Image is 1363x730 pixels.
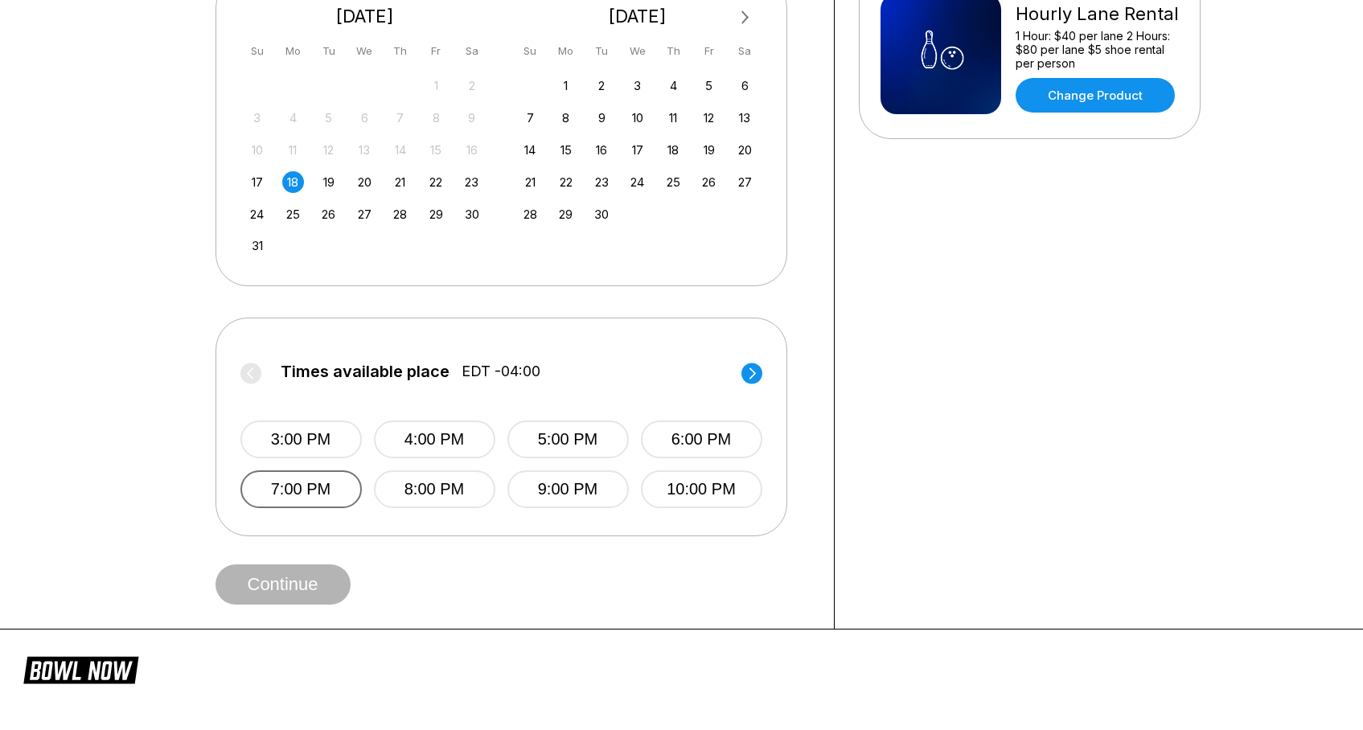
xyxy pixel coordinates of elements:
[389,203,411,225] div: Choose Thursday, August 28th, 2025
[663,171,684,193] div: Choose Thursday, September 25th, 2025
[461,139,482,161] div: Not available Saturday, August 16th, 2025
[519,40,541,62] div: Su
[591,107,613,129] div: Choose Tuesday, September 9th, 2025
[246,171,268,193] div: Choose Sunday, August 17th, 2025
[246,203,268,225] div: Choose Sunday, August 24th, 2025
[698,107,720,129] div: Choose Friday, September 12th, 2025
[591,40,613,62] div: Tu
[461,171,482,193] div: Choose Saturday, August 23rd, 2025
[663,40,684,62] div: Th
[425,40,447,62] div: Fr
[240,6,490,27] div: [DATE]
[519,139,541,161] div: Choose Sunday, September 14th, 2025
[1016,78,1175,113] a: Change Product
[246,40,268,62] div: Su
[1016,3,1179,25] div: Hourly Lane Rental
[374,420,495,458] button: 4:00 PM
[425,107,447,129] div: Not available Friday, August 8th, 2025
[246,107,268,129] div: Not available Sunday, August 3rd, 2025
[663,139,684,161] div: Choose Thursday, September 18th, 2025
[318,203,339,225] div: Choose Tuesday, August 26th, 2025
[641,470,762,508] button: 10:00 PM
[246,139,268,161] div: Not available Sunday, August 10th, 2025
[354,40,376,62] div: We
[461,75,482,96] div: Not available Saturday, August 2nd, 2025
[318,171,339,193] div: Choose Tuesday, August 19th, 2025
[519,171,541,193] div: Choose Sunday, September 21st, 2025
[733,5,758,31] button: Next Month
[641,420,762,458] button: 6:00 PM
[282,203,304,225] div: Choose Monday, August 25th, 2025
[555,107,577,129] div: Choose Monday, September 8th, 2025
[462,363,540,380] span: EDT -04:00
[698,75,720,96] div: Choose Friday, September 5th, 2025
[626,40,648,62] div: We
[1016,29,1179,70] div: 1 Hour: $40 per lane 2 Hours: $80 per lane $5 shoe rental per person
[698,139,720,161] div: Choose Friday, September 19th, 2025
[389,107,411,129] div: Not available Thursday, August 7th, 2025
[461,107,482,129] div: Not available Saturday, August 9th, 2025
[734,139,756,161] div: Choose Saturday, September 20th, 2025
[698,40,720,62] div: Fr
[425,75,447,96] div: Not available Friday, August 1st, 2025
[282,40,304,62] div: Mo
[555,203,577,225] div: Choose Monday, September 29th, 2025
[555,171,577,193] div: Choose Monday, September 22nd, 2025
[461,40,482,62] div: Sa
[425,203,447,225] div: Choose Friday, August 29th, 2025
[507,420,629,458] button: 5:00 PM
[389,40,411,62] div: Th
[425,139,447,161] div: Not available Friday, August 15th, 2025
[555,75,577,96] div: Choose Monday, September 1st, 2025
[734,107,756,129] div: Choose Saturday, September 13th, 2025
[244,73,486,257] div: month 2025-08
[282,107,304,129] div: Not available Monday, August 4th, 2025
[246,235,268,256] div: Choose Sunday, August 31st, 2025
[734,171,756,193] div: Choose Saturday, September 27th, 2025
[282,139,304,161] div: Not available Monday, August 11th, 2025
[354,203,376,225] div: Choose Wednesday, August 27th, 2025
[517,73,758,225] div: month 2025-09
[389,171,411,193] div: Choose Thursday, August 21st, 2025
[626,171,648,193] div: Choose Wednesday, September 24th, 2025
[519,107,541,129] div: Choose Sunday, September 7th, 2025
[519,203,541,225] div: Choose Sunday, September 28th, 2025
[354,139,376,161] div: Not available Wednesday, August 13th, 2025
[663,107,684,129] div: Choose Thursday, September 11th, 2025
[281,363,450,380] span: Times available place
[318,40,339,62] div: Tu
[591,75,613,96] div: Choose Tuesday, September 2nd, 2025
[734,75,756,96] div: Choose Saturday, September 6th, 2025
[318,107,339,129] div: Not available Tuesday, August 5th, 2025
[461,203,482,225] div: Choose Saturday, August 30th, 2025
[626,139,648,161] div: Choose Wednesday, September 17th, 2025
[318,139,339,161] div: Not available Tuesday, August 12th, 2025
[507,470,629,508] button: 9:00 PM
[282,171,304,193] div: Choose Monday, August 18th, 2025
[555,139,577,161] div: Choose Monday, September 15th, 2025
[354,107,376,129] div: Not available Wednesday, August 6th, 2025
[425,171,447,193] div: Choose Friday, August 22nd, 2025
[374,470,495,508] button: 8:00 PM
[734,40,756,62] div: Sa
[389,139,411,161] div: Not available Thursday, August 14th, 2025
[626,107,648,129] div: Choose Wednesday, September 10th, 2025
[591,171,613,193] div: Choose Tuesday, September 23rd, 2025
[591,203,613,225] div: Choose Tuesday, September 30th, 2025
[240,420,362,458] button: 3:00 PM
[354,171,376,193] div: Choose Wednesday, August 20th, 2025
[513,6,762,27] div: [DATE]
[591,139,613,161] div: Choose Tuesday, September 16th, 2025
[626,75,648,96] div: Choose Wednesday, September 3rd, 2025
[663,75,684,96] div: Choose Thursday, September 4th, 2025
[555,40,577,62] div: Mo
[698,171,720,193] div: Choose Friday, September 26th, 2025
[240,470,362,508] button: 7:00 PM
